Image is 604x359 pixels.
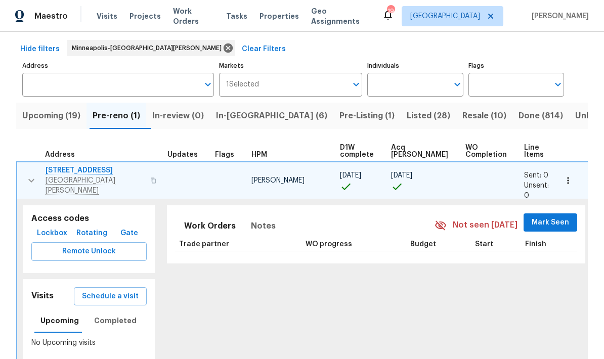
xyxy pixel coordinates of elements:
button: Remote Unlock [31,242,147,261]
button: Open [551,77,565,92]
span: Rotating [76,227,107,240]
span: Minneapolis-[GEOGRAPHIC_DATA][PERSON_NAME] [72,43,226,53]
span: Visits [97,11,117,21]
span: Work Orders [184,219,236,233]
button: Hide filters [16,40,64,59]
span: Flags [215,151,234,158]
span: [DATE] [340,172,361,179]
span: Pre-Listing (1) [339,109,395,123]
span: Sent: 0 [524,172,548,179]
span: Listed (28) [407,109,450,123]
button: Lockbox [33,224,71,243]
span: Done (814) [519,109,563,123]
button: Schedule a visit [74,287,147,306]
span: Properties [260,11,299,21]
span: In-[GEOGRAPHIC_DATA] (6) [216,109,327,123]
span: Gate [117,227,141,240]
label: Flags [468,63,564,69]
span: Schedule a visit [82,290,139,303]
button: Open [349,77,363,92]
span: Not seen [DATE] [453,219,517,231]
span: [PERSON_NAME] [528,11,589,21]
span: Lockbox [37,227,67,240]
span: Budget [410,241,436,248]
span: 1 Selected [226,80,259,89]
button: Mark Seen [524,213,577,232]
span: Line Items [524,144,544,158]
span: Pre-reno (1) [93,109,140,123]
span: Hide filters [20,43,60,56]
h5: Access codes [31,213,147,224]
span: Resale (10) [462,109,506,123]
p: No Upcoming visits [31,338,147,348]
label: Address [22,63,214,69]
span: Trade partner [179,241,229,248]
span: HPM [251,151,267,158]
span: Projects [130,11,161,21]
button: Open [201,77,215,92]
button: Gate [113,224,145,243]
span: Unsent: 0 [524,182,549,199]
button: Clear Filters [238,40,290,59]
span: Tasks [226,13,247,20]
div: 19 [387,6,394,16]
span: WO Completion [465,144,507,158]
span: Notes [251,219,276,233]
span: Finish [525,241,546,248]
span: [DATE] [391,172,412,179]
span: Start [475,241,493,248]
span: [GEOGRAPHIC_DATA] [410,11,480,21]
span: Geo Assignments [311,6,370,26]
span: Mark Seen [532,216,569,229]
span: Clear Filters [242,43,286,56]
label: Markets [219,63,363,69]
button: Open [450,77,464,92]
span: Work Orders [173,6,214,26]
h5: Visits [31,291,54,301]
span: D1W complete [340,144,374,158]
span: Remote Unlock [39,245,139,258]
span: Address [45,151,75,158]
div: Minneapolis-[GEOGRAPHIC_DATA][PERSON_NAME] [67,40,235,56]
span: Upcoming (19) [22,109,80,123]
span: WO progress [306,241,352,248]
span: [PERSON_NAME] [251,177,305,184]
span: In-review (0) [152,109,204,123]
span: Updates [167,151,198,158]
span: Upcoming [40,315,79,327]
button: Rotating [72,224,111,243]
span: Completed [94,315,137,327]
span: Acq [PERSON_NAME] [391,144,448,158]
label: Individuals [367,63,463,69]
span: Maestro [34,11,68,21]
